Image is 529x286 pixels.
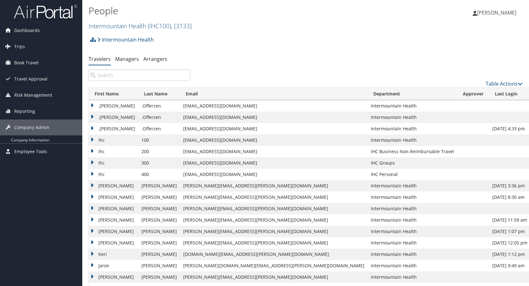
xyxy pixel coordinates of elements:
td: [DOMAIN_NAME][EMAIL_ADDRESS][PERSON_NAME][DOMAIN_NAME] [180,249,368,260]
td: [PERSON_NAME] [138,214,180,226]
td: Intermountain Health [368,180,457,192]
td: Intermountain Health [368,192,457,203]
td: [PERSON_NAME] [138,271,180,283]
a: Arrangers [143,55,167,62]
th: Department: activate to sort column ascending [368,88,457,100]
td: 200 [138,146,180,157]
th: Email: activate to sort column ascending [180,88,368,100]
td: 400 [138,169,180,180]
span: , [ 3133 ] [171,22,192,30]
span: Travel Approval [14,71,47,87]
td: Intermountain Health [368,203,457,214]
td: IHC Groups [368,157,457,169]
a: Managers [115,55,139,62]
td: [PERSON_NAME] [138,260,180,271]
span: Reporting [14,103,35,119]
td: [EMAIL_ADDRESS][DOMAIN_NAME] [180,146,368,157]
td: .[PERSON_NAME] [89,123,138,134]
td: [PERSON_NAME] [138,180,180,192]
td: [EMAIL_ADDRESS][DOMAIN_NAME] [180,100,368,112]
a: [PERSON_NAME] [473,3,523,22]
td: Intermountain Health [368,123,457,134]
td: [EMAIL_ADDRESS][DOMAIN_NAME] [180,157,368,169]
td: 300 [138,157,180,169]
td: [PERSON_NAME][EMAIL_ADDRESS][PERSON_NAME][DOMAIN_NAME] [180,214,368,226]
td: Intermountain Health [368,271,457,283]
td: [EMAIL_ADDRESS][DOMAIN_NAME] [180,112,368,123]
span: ( IHC100 ) [148,22,171,30]
td: Ihc [89,169,138,180]
td: Intermountain Health [368,100,457,112]
a: Intermountain Health [89,22,192,30]
span: Employee Tools [14,144,47,159]
td: [PERSON_NAME][EMAIL_ADDRESS][PERSON_NAME][DOMAIN_NAME] [180,237,368,249]
td: [PERSON_NAME] [89,237,138,249]
span: Trips [14,39,25,55]
td: .[PERSON_NAME] [89,112,138,123]
th: Approver [457,88,489,100]
td: Intermountain Health [368,237,457,249]
td: IHC Personal [368,169,457,180]
td: Intermountain Health [368,226,457,237]
td: [PERSON_NAME] [89,271,138,283]
td: Ihc [89,157,138,169]
td: .Offerzen [138,123,180,134]
td: .Offerzen [138,112,180,123]
td: [PERSON_NAME] [89,192,138,203]
td: Ihc [89,134,138,146]
td: [PERSON_NAME][EMAIL_ADDRESS][PERSON_NAME][DOMAIN_NAME] [180,203,368,214]
th: Last Name: activate to sort column descending [138,88,180,100]
span: Risk Management [14,87,52,103]
td: IHC Business Non-Reimbursable Travel [368,146,457,157]
a: Travelers [89,55,111,62]
td: [PERSON_NAME] [138,249,180,260]
td: [PERSON_NAME] [138,192,180,203]
td: Intermountain Health [368,260,457,271]
h1: People [89,4,378,17]
td: Jaron [89,260,138,271]
span: Company Admin [14,120,49,135]
td: Ihc [89,146,138,157]
td: [PERSON_NAME][EMAIL_ADDRESS][PERSON_NAME][DOMAIN_NAME] [180,226,368,237]
td: [PERSON_NAME] [138,226,180,237]
td: [EMAIL_ADDRESS][DOMAIN_NAME] [180,134,368,146]
span: [PERSON_NAME] [477,9,516,16]
td: [EMAIL_ADDRESS][DOMAIN_NAME] [180,123,368,134]
input: Search [89,69,190,81]
th: First Name: activate to sort column ascending [89,88,138,100]
td: [PERSON_NAME] [89,180,138,192]
td: .[PERSON_NAME] [89,100,138,112]
td: [PERSON_NAME] [89,203,138,214]
td: Intermountain Health [368,134,457,146]
td: Intermountain Health [368,112,457,123]
img: airportal-logo.png [14,4,77,19]
a: Table Actions [486,80,523,87]
span: Dashboards [14,23,40,38]
td: [PERSON_NAME][EMAIL_ADDRESS][PERSON_NAME][DOMAIN_NAME] [180,180,368,192]
td: [PERSON_NAME][EMAIL_ADDRESS][PERSON_NAME][DOMAIN_NAME] [180,192,368,203]
td: Keri [89,249,138,260]
td: [EMAIL_ADDRESS][DOMAIN_NAME] [180,169,368,180]
span: Book Travel [14,55,39,71]
td: Intermountain Health [368,214,457,226]
td: [PERSON_NAME] [138,203,180,214]
td: [PERSON_NAME][DOMAIN_NAME][EMAIL_ADDRESS][PERSON_NAME][DOMAIN_NAME] [180,260,368,271]
td: Intermountain Health [368,249,457,260]
td: [PERSON_NAME][EMAIL_ADDRESS][PERSON_NAME][DOMAIN_NAME] [180,271,368,283]
td: [PERSON_NAME] [138,237,180,249]
td: [PERSON_NAME] [89,214,138,226]
td: [PERSON_NAME] [89,226,138,237]
td: .Offerzen [138,100,180,112]
td: 100 [138,134,180,146]
a: Intermountain Health [97,33,154,46]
